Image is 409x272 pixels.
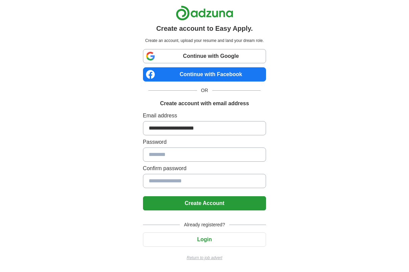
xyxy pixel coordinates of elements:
[156,23,253,33] h1: Create account to Easy Apply.
[197,87,212,94] span: OR
[143,49,266,63] a: Continue with Google
[143,112,266,120] label: Email address
[143,138,266,146] label: Password
[176,5,233,21] img: Adzuna logo
[143,67,266,82] a: Continue with Facebook
[160,99,249,108] h1: Create account with email address
[143,196,266,210] button: Create Account
[143,232,266,247] button: Login
[143,255,266,261] a: Return to job advert
[144,38,265,44] p: Create an account, upload your resume and land your dream role.
[143,236,266,242] a: Login
[143,164,266,173] label: Confirm password
[180,221,229,228] span: Already registered?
